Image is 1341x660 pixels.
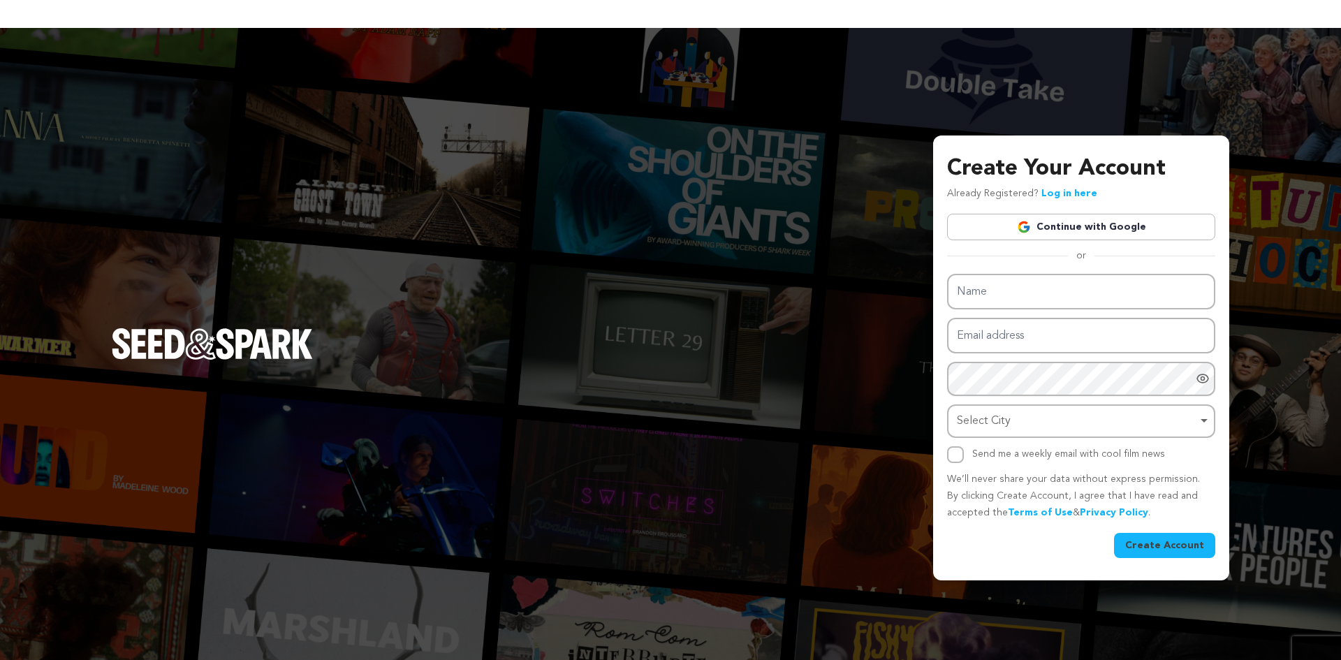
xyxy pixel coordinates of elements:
a: Privacy Policy [1080,508,1148,518]
p: We’ll never share your data without express permission. By clicking Create Account, I agree that ... [947,471,1215,521]
button: Create Account [1114,533,1215,558]
div: Select City [957,411,1197,432]
img: Seed&Spark Logo [112,328,313,359]
a: Seed&Spark Homepage [112,328,313,387]
h3: Create Your Account [947,152,1215,186]
input: Email address [947,318,1215,353]
a: Terms of Use [1008,508,1073,518]
label: Send me a weekly email with cool film news [972,449,1165,459]
p: Already Registered? [947,186,1097,203]
span: or [1068,249,1094,263]
a: Log in here [1041,189,1097,198]
input: Name [947,274,1215,309]
img: Google logo [1017,220,1031,234]
a: Show password as plain text. Warning: this will display your password on the screen. [1196,372,1210,386]
a: Continue with Google [947,214,1215,240]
